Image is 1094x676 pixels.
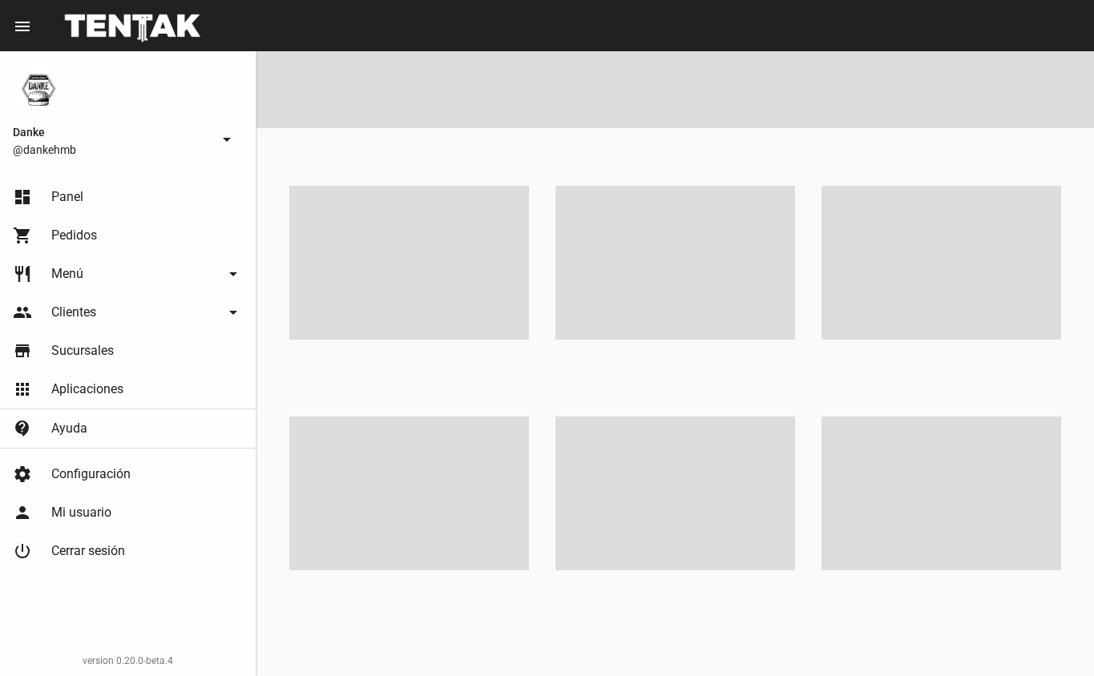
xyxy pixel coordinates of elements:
span: Pedidos [51,227,97,243]
span: Panel [51,189,83,205]
span: Mi usuario [51,505,111,521]
span: Danke [13,123,211,142]
span: @dankehmb [13,142,211,158]
mat-icon: arrow_drop_down [217,130,236,149]
span: Sucursales [51,343,114,359]
mat-icon: arrow_drop_down [224,264,243,284]
span: Configuración [51,466,131,482]
span: Aplicaciones [51,381,123,397]
mat-icon: contact_support [13,419,32,438]
mat-icon: store [13,341,32,360]
mat-icon: arrow_drop_down [224,303,243,322]
mat-icon: shopping_cart [13,226,32,245]
div: version 0.20.0-beta.4 [13,653,243,669]
span: Menú [51,266,83,282]
mat-icon: menu [13,17,32,36]
mat-icon: person [13,503,32,522]
mat-icon: people [13,303,32,322]
span: Ayuda [51,420,87,437]
mat-icon: dashboard [13,187,32,207]
span: Clientes [51,304,96,320]
span: Cerrar sesión [51,543,125,559]
mat-icon: settings [13,465,32,484]
mat-icon: power_settings_new [13,541,32,561]
img: 1d4517d0-56da-456b-81f5-6111ccf01445.png [13,64,64,115]
mat-icon: apps [13,380,32,399]
mat-icon: restaurant [13,264,32,284]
